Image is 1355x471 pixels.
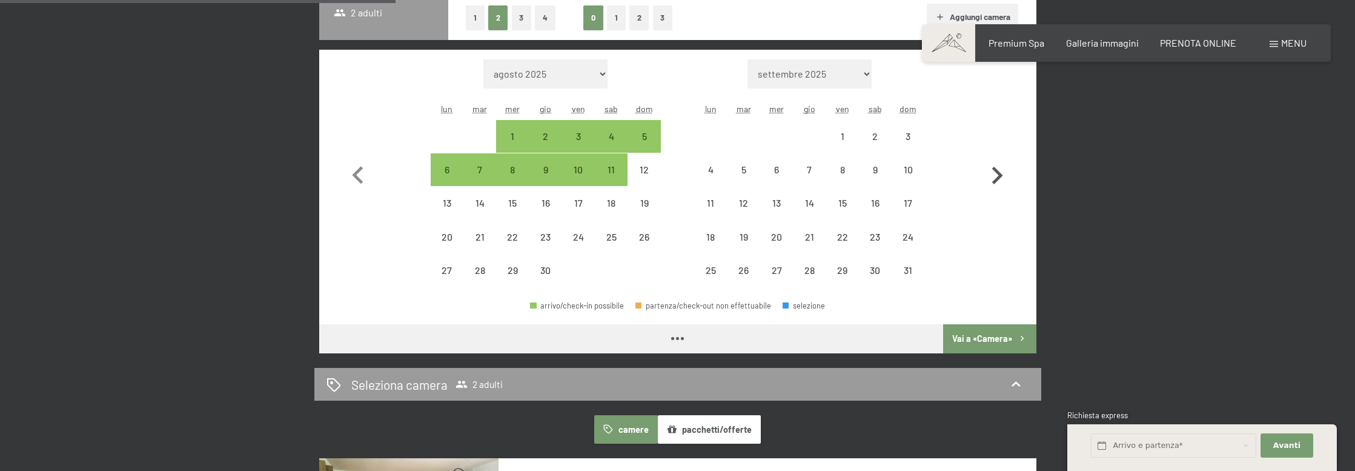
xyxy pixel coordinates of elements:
[727,220,760,253] div: arrivo/check-in non effettuabile
[529,254,562,287] div: Thu Apr 30 2026
[793,153,826,186] div: arrivo/check-in non effettuabile
[827,198,857,229] div: 15
[629,5,649,30] button: 2
[826,187,858,219] div: arrivo/check-in non effettuabile
[695,266,726,296] div: 25
[628,120,660,153] div: arrivo/check-in possibile
[653,5,673,30] button: 3
[760,220,793,253] div: Wed May 20 2026
[496,153,529,186] div: Wed Apr 08 2026
[531,198,561,229] div: 16
[860,232,890,262] div: 23
[793,220,826,253] div: Thu May 21 2026
[563,232,594,262] div: 24
[1261,433,1313,458] button: Avanti
[496,254,529,287] div: arrivo/check-in non effettuabile
[793,254,826,287] div: Thu May 28 2026
[892,120,924,153] div: arrivo/check-in non effettuabile
[761,198,792,229] div: 13
[737,104,751,114] abbr: martedì
[432,232,462,262] div: 20
[431,187,463,219] div: Mon Apr 13 2026
[892,153,924,186] div: Sun May 10 2026
[595,187,628,219] div: Sat Apr 18 2026
[465,198,495,229] div: 14
[793,187,826,219] div: arrivo/check-in non effettuabile
[628,153,660,186] div: arrivo/check-in non effettuabile
[497,132,528,162] div: 1
[760,187,793,219] div: arrivo/check-in non effettuabile
[859,220,892,253] div: Sat May 23 2026
[431,254,463,287] div: Mon Apr 27 2026
[727,254,760,287] div: Tue May 26 2026
[826,120,858,153] div: Fri May 01 2026
[927,4,1018,30] button: Aggiungi camera
[629,165,659,195] div: 12
[826,120,858,153] div: arrivo/check-in non effettuabile
[658,415,761,443] button: pacchetti/offerte
[488,5,508,30] button: 2
[596,165,626,195] div: 11
[629,198,659,229] div: 19
[893,165,923,195] div: 10
[431,254,463,287] div: arrivo/check-in non effettuabile
[531,266,561,296] div: 30
[761,266,792,296] div: 27
[826,254,858,287] div: Fri May 29 2026
[529,153,562,186] div: Thu Apr 09 2026
[859,187,892,219] div: Sat May 16 2026
[826,220,858,253] div: arrivo/check-in non effettuabile
[431,187,463,219] div: arrivo/check-in non effettuabile
[859,254,892,287] div: Sat May 30 2026
[760,153,793,186] div: arrivo/check-in non effettuabile
[540,104,551,114] abbr: giovedì
[572,104,585,114] abbr: venerdì
[529,254,562,287] div: arrivo/check-in non effettuabile
[794,266,824,296] div: 28
[496,153,529,186] div: arrivo/check-in possibile
[793,254,826,287] div: arrivo/check-in non effettuabile
[628,220,660,253] div: arrivo/check-in non effettuabile
[893,232,923,262] div: 24
[943,324,1036,353] button: Vai a «Camera»
[827,165,857,195] div: 8
[761,232,792,262] div: 20
[628,187,660,219] div: Sun Apr 19 2026
[465,232,495,262] div: 21
[431,220,463,253] div: arrivo/check-in non effettuabile
[859,187,892,219] div: arrivo/check-in non effettuabile
[727,153,760,186] div: arrivo/check-in non effettuabile
[463,220,496,253] div: arrivo/check-in non effettuabile
[826,153,858,186] div: arrivo/check-in non effettuabile
[563,198,594,229] div: 17
[694,254,727,287] div: Mon May 25 2026
[463,187,496,219] div: arrivo/check-in non effettuabile
[729,266,759,296] div: 26
[431,153,463,186] div: Mon Apr 06 2026
[729,198,759,229] div: 12
[605,104,618,114] abbr: sabato
[892,120,924,153] div: Sun May 03 2026
[695,165,726,195] div: 4
[497,266,528,296] div: 29
[859,120,892,153] div: arrivo/check-in non effettuabile
[826,187,858,219] div: Fri May 15 2026
[530,302,624,310] div: arrivo/check-in possibile
[827,232,857,262] div: 22
[794,165,824,195] div: 7
[892,254,924,287] div: arrivo/check-in non effettuabile
[695,232,726,262] div: 18
[760,254,793,287] div: arrivo/check-in non effettuabile
[761,165,792,195] div: 6
[463,153,496,186] div: arrivo/check-in possibile
[529,120,562,153] div: Thu Apr 02 2026
[505,104,520,114] abbr: mercoledì
[729,232,759,262] div: 19
[892,220,924,253] div: Sun May 24 2026
[596,132,626,162] div: 4
[1160,37,1236,48] a: PRENOTA ONLINE
[529,220,562,253] div: arrivo/check-in non effettuabile
[826,220,858,253] div: Fri May 22 2026
[535,5,555,30] button: 4
[892,187,924,219] div: Sun May 17 2026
